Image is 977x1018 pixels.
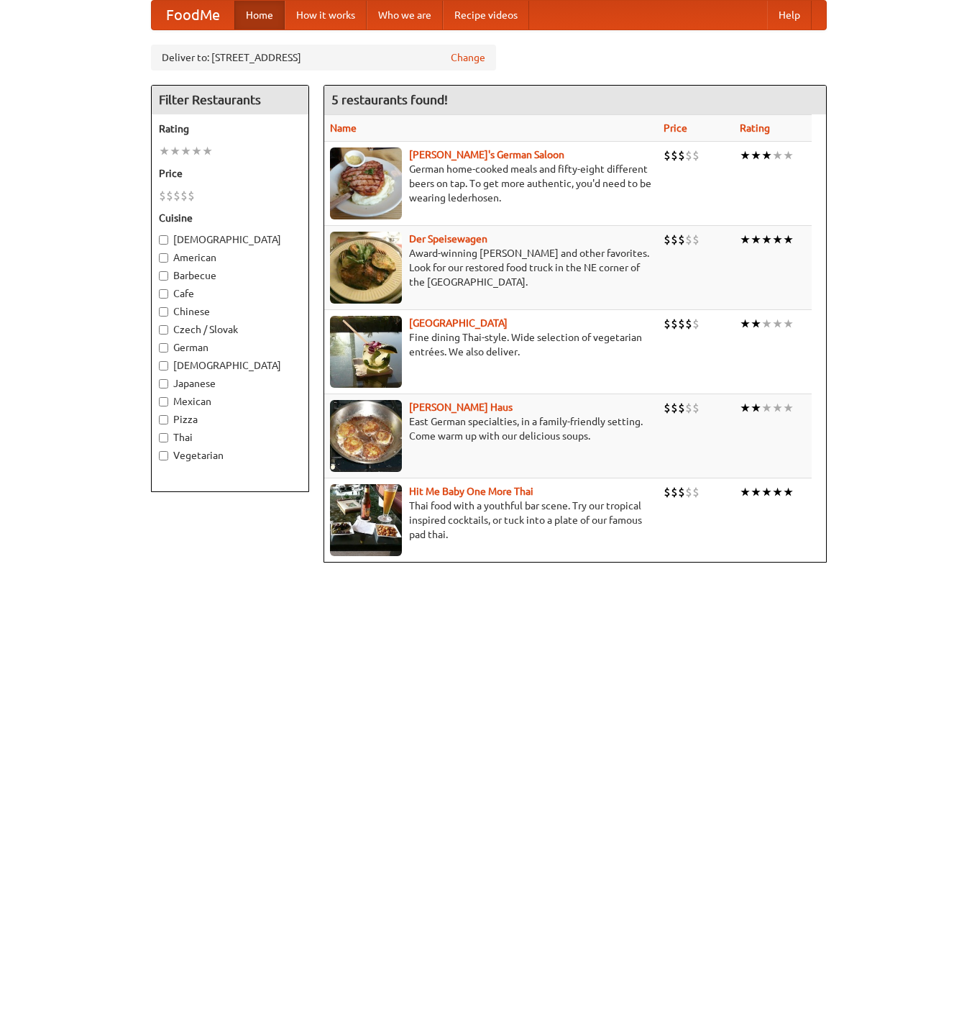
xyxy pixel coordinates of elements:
li: $ [166,188,173,204]
li: ★ [761,400,772,416]
p: German home-cooked meals and fifty-eight different beers on tap. To get more authentic, you'd nee... [330,162,652,205]
input: [DEMOGRAPHIC_DATA] [159,235,168,245]
label: Pizza [159,412,301,427]
label: German [159,340,301,355]
h5: Rating [159,122,301,136]
li: ★ [772,400,783,416]
input: American [159,253,168,263]
li: $ [685,232,692,247]
li: $ [664,147,671,163]
li: $ [678,232,685,247]
a: Price [664,122,687,134]
a: Hit Me Baby One More Thai [409,486,533,497]
h5: Price [159,166,301,181]
li: $ [664,400,671,416]
li: ★ [740,232,751,247]
li: ★ [783,147,794,163]
input: Vegetarian [159,451,168,460]
li: ★ [740,316,751,332]
label: Vegetarian [159,448,301,463]
li: ★ [783,316,794,332]
input: Czech / Slovak [159,325,168,335]
li: ★ [170,143,180,159]
a: [GEOGRAPHIC_DATA] [409,317,508,329]
li: $ [692,400,700,416]
label: Chinese [159,304,301,319]
li: $ [671,400,678,416]
li: $ [671,484,678,500]
li: $ [678,316,685,332]
input: Barbecue [159,271,168,281]
li: $ [692,147,700,163]
a: [PERSON_NAME]'s German Saloon [409,149,564,160]
a: Recipe videos [443,1,529,29]
p: East German specialties, in a family-friendly setting. Come warm up with our delicious soups. [330,414,652,443]
li: ★ [191,143,202,159]
li: $ [685,316,692,332]
img: speisewagen.jpg [330,232,402,304]
p: Fine dining Thai-style. Wide selection of vegetarian entrées. We also deliver. [330,330,652,359]
li: $ [173,188,180,204]
li: ★ [159,143,170,159]
li: $ [671,147,678,163]
a: Home [234,1,285,29]
li: $ [685,400,692,416]
p: Thai food with a youthful bar scene. Try our tropical inspired cocktails, or tuck into a plate of... [330,499,652,542]
input: Pizza [159,415,168,424]
li: $ [678,147,685,163]
div: Deliver to: [STREET_ADDRESS] [151,45,496,71]
input: Mexican [159,397,168,406]
input: [DEMOGRAPHIC_DATA] [159,361,168,371]
label: Mexican [159,394,301,409]
a: Rating [740,122,770,134]
li: $ [159,188,166,204]
h5: Cuisine [159,211,301,225]
a: Change [451,50,485,65]
li: $ [180,188,188,204]
li: ★ [772,316,783,332]
li: ★ [740,147,751,163]
img: satay.jpg [330,316,402,388]
img: kohlhaus.jpg [330,400,402,472]
input: Chinese [159,307,168,317]
li: ★ [772,232,783,247]
li: $ [664,232,671,247]
li: ★ [783,484,794,500]
li: $ [678,484,685,500]
input: Japanese [159,379,168,388]
li: $ [685,147,692,163]
label: Thai [159,430,301,445]
label: Japanese [159,376,301,391]
a: FoodMe [152,1,234,29]
input: Cafe [159,289,168,299]
b: Der Speisewagen [409,233,487,245]
input: Thai [159,433,168,442]
li: ★ [772,484,783,500]
label: [DEMOGRAPHIC_DATA] [159,358,301,373]
label: American [159,250,301,265]
li: ★ [751,484,761,500]
h4: Filter Restaurants [152,86,308,114]
label: Barbecue [159,268,301,283]
a: Help [767,1,812,29]
li: $ [692,484,700,500]
li: ★ [180,143,191,159]
li: $ [692,316,700,332]
input: German [159,343,168,353]
img: babythai.jpg [330,484,402,556]
li: ★ [740,400,751,416]
li: ★ [740,484,751,500]
li: ★ [751,316,761,332]
li: ★ [202,143,213,159]
label: Cafe [159,286,301,301]
li: $ [671,316,678,332]
p: Award-winning [PERSON_NAME] and other favorites. Look for our restored food truck in the NE corne... [330,246,652,289]
a: How it works [285,1,367,29]
a: [PERSON_NAME] Haus [409,401,513,413]
li: $ [685,484,692,500]
li: ★ [751,400,761,416]
label: [DEMOGRAPHIC_DATA] [159,232,301,247]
